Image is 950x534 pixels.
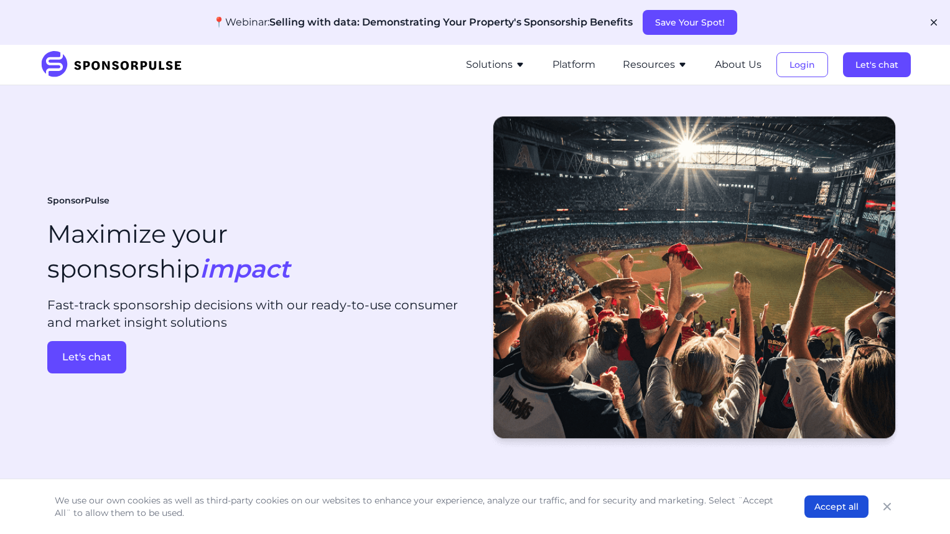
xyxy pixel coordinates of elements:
[47,341,126,373] button: Let's chat
[213,15,633,30] p: 📍Webinar:
[47,341,465,373] a: Let's chat
[200,253,290,284] i: impact
[643,17,737,28] a: Save Your Spot!
[47,296,465,331] p: Fast-track sponsorship decisions with our ready-to-use consumer and market insight solutions
[804,495,869,518] button: Accept all
[878,498,896,515] button: Close
[47,217,290,286] h1: Maximize your sponsorship
[843,59,911,70] a: Let's chat
[40,51,191,78] img: SponsorPulse
[843,52,911,77] button: Let's chat
[269,16,633,28] span: Selling with data: Demonstrating Your Property's Sponsorship Benefits
[715,59,761,70] a: About Us
[47,195,109,207] span: SponsorPulse
[715,57,761,72] button: About Us
[466,57,525,72] button: Solutions
[623,57,687,72] button: Resources
[552,57,595,72] button: Platform
[552,59,595,70] a: Platform
[776,52,828,77] button: Login
[55,494,780,519] p: We use our own cookies as well as third-party cookies on our websites to enhance your experience,...
[776,59,828,70] a: Login
[643,10,737,35] button: Save Your Spot!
